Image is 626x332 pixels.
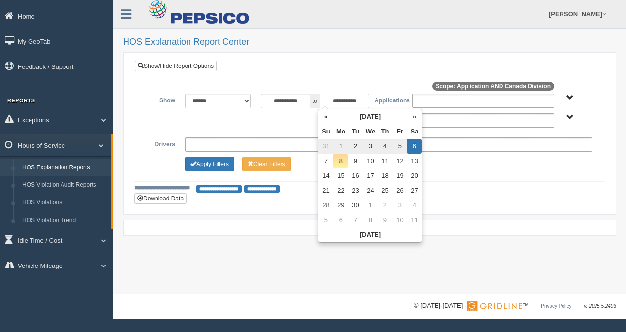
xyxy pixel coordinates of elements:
[333,154,348,168] td: 8
[142,137,180,149] label: Drivers
[348,213,363,228] td: 7
[333,124,348,139] th: Mo
[348,154,363,168] td: 9
[318,198,333,213] td: 28
[363,198,377,213] td: 1
[414,301,616,311] div: © [DATE]-[DATE] - ™
[18,176,111,194] a: HOS Violation Audit Reports
[363,213,377,228] td: 8
[392,168,407,183] td: 19
[377,213,392,228] td: 9
[363,139,377,154] td: 3
[242,157,291,171] button: Change Filter Options
[318,109,333,124] th: «
[348,198,363,213] td: 30
[318,154,333,168] td: 7
[333,109,407,124] th: [DATE]
[318,213,333,228] td: 5
[363,154,377,168] td: 10
[135,61,217,71] a: Show/Hide Report Options
[377,168,392,183] td: 18
[407,124,422,139] th: Sa
[348,168,363,183] td: 16
[185,157,234,171] button: Change Filter Options
[377,198,392,213] td: 2
[348,183,363,198] td: 23
[318,228,422,242] th: [DATE]
[370,94,407,105] label: Applications
[318,183,333,198] td: 21
[363,124,377,139] th: We
[333,213,348,228] td: 6
[333,168,348,183] td: 15
[377,183,392,198] td: 25
[407,198,422,213] td: 4
[467,301,522,311] img: Gridline
[407,109,422,124] th: »
[584,303,616,309] span: v. 2025.5.2403
[377,124,392,139] th: Th
[541,303,571,309] a: Privacy Policy
[348,124,363,139] th: Tu
[392,139,407,154] td: 5
[392,124,407,139] th: Fr
[18,194,111,212] a: HOS Violations
[363,168,377,183] td: 17
[392,198,407,213] td: 3
[432,82,554,91] span: Scope: Application AND Canada Division
[392,154,407,168] td: 12
[407,183,422,198] td: 27
[318,168,333,183] td: 14
[377,139,392,154] td: 4
[377,154,392,168] td: 11
[318,124,333,139] th: Su
[134,193,187,204] button: Download Data
[392,183,407,198] td: 26
[333,139,348,154] td: 1
[142,94,180,105] label: Show
[363,183,377,198] td: 24
[333,198,348,213] td: 29
[310,94,320,108] span: to
[407,139,422,154] td: 6
[407,154,422,168] td: 13
[348,139,363,154] td: 2
[333,183,348,198] td: 22
[407,168,422,183] td: 20
[392,213,407,228] td: 10
[18,159,111,177] a: HOS Explanation Reports
[407,213,422,228] td: 11
[18,212,111,230] a: HOS Violation Trend
[318,139,333,154] td: 31
[123,37,616,47] h2: HOS Explanation Report Center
